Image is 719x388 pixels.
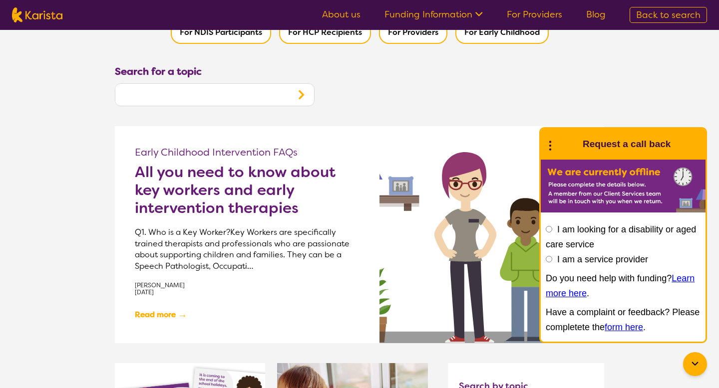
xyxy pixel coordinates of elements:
[379,126,604,343] img: All you need to know about key workers and early intervention therapies
[605,322,643,332] a: form here
[115,64,202,79] label: Search for a topic
[546,224,696,249] label: I am looking for a disability or aged care service
[557,134,577,154] img: Karista
[583,137,671,152] h1: Request a call back
[557,254,648,264] label: I am a service provider
[379,21,447,44] button: Filter by Providers
[384,8,483,20] a: Funding Information
[322,8,360,20] a: About us
[135,146,359,158] p: Early Childhood Intervention FAQs
[507,8,562,20] a: For Providers
[546,305,701,335] p: Have a complaint or feedback? Please completete the .
[12,7,62,22] img: Karista logo
[541,160,706,212] img: Karista offline chat form to request call back
[636,9,701,21] span: Back to search
[288,84,314,106] button: Search
[135,227,359,272] p: Q1. Who is a Key Worker?Key Workers are specifically trained therapists and professionals who are...
[135,306,187,323] a: Read more→
[178,306,187,323] span: →
[171,21,271,44] button: Filter by NDIS Participants
[586,8,606,20] a: Blog
[630,7,707,23] a: Back to search
[135,163,359,217] a: All you need to know about key workers and early intervention therapies
[279,21,371,44] button: Filter by HCP Recipients
[135,282,359,296] p: [PERSON_NAME] [DATE]
[546,271,701,301] p: Do you need help with funding? .
[455,21,549,44] button: Filter by Early Childhood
